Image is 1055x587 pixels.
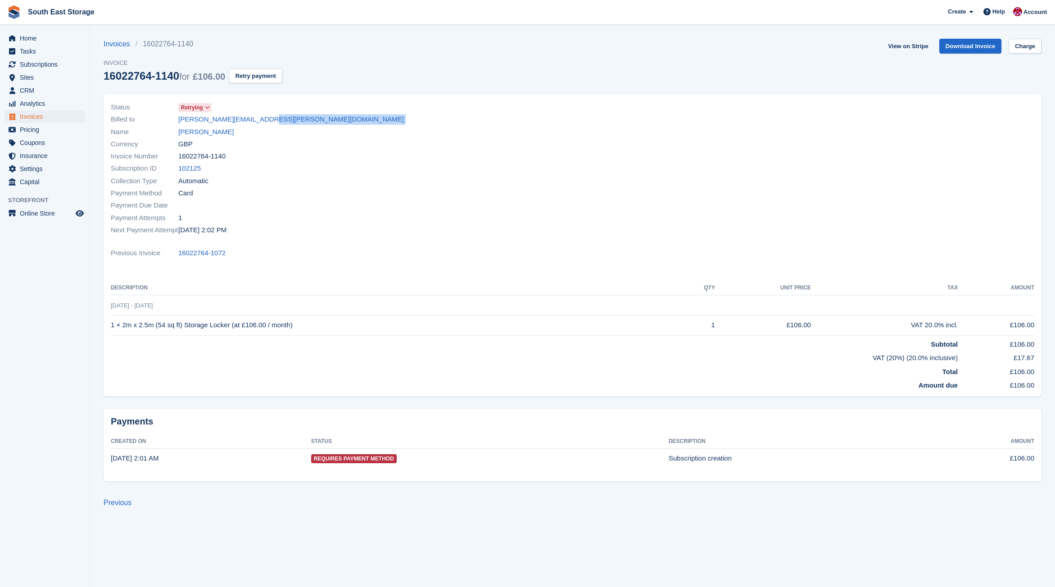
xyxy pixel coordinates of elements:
td: VAT (20%) (20.0% inclusive) [111,349,958,363]
a: menu [5,207,85,220]
time: 2025-09-02 01:01:57 UTC [111,454,158,462]
th: QTY [680,281,715,295]
a: Download Invoice [939,39,1002,54]
td: 1 [680,315,715,335]
span: Automatic [178,176,208,186]
span: Status [111,102,178,113]
span: Subscription ID [111,163,178,174]
a: Preview store [74,208,85,219]
a: South East Storage [24,5,98,19]
span: Requires Payment Method [311,454,397,463]
th: Description [669,434,932,449]
a: menu [5,176,85,188]
span: Payment Method [111,188,178,199]
a: [PERSON_NAME][EMAIL_ADDRESS][PERSON_NAME][DOMAIN_NAME] [178,114,404,125]
a: [PERSON_NAME] [178,127,234,137]
a: menu [5,136,85,149]
a: 102125 [178,163,201,174]
span: Invoice [104,59,282,68]
td: £106.00 [958,335,1034,349]
th: Amount [958,281,1034,295]
span: Coupons [20,136,74,149]
strong: Subtotal [931,340,958,348]
strong: Total [942,368,958,375]
nav: breadcrumbs [104,39,282,50]
span: Create [948,7,966,16]
th: Amount [932,434,1034,449]
a: menu [5,97,85,110]
a: menu [5,58,85,71]
img: stora-icon-8386f47178a22dfd0bd8f6a31ec36ba5ce8667c1dd55bd0f319d3a0aa187defe.svg [7,5,21,19]
a: menu [5,149,85,162]
a: Previous [104,499,131,506]
th: Tax [811,281,958,295]
span: CRM [20,84,74,97]
span: Billed to [111,114,178,125]
span: Help [992,7,1005,16]
div: VAT 20.0% incl. [811,320,958,330]
a: menu [5,123,85,136]
th: Status [311,434,669,449]
a: Charge [1009,39,1041,54]
a: menu [5,71,85,84]
th: Description [111,281,680,295]
time: 2025-09-04 13:02:01 UTC [178,225,226,235]
th: Unit Price [715,281,811,295]
th: Created On [111,434,311,449]
span: Next Payment Attempt [111,225,178,235]
span: Invoice Number [111,151,178,162]
span: £106.00 [193,72,225,81]
td: £106.00 [958,315,1034,335]
span: Home [20,32,74,45]
span: Subscriptions [20,58,74,71]
span: Payment Due Date [111,200,178,211]
a: menu [5,110,85,123]
span: 16022764-1140 [178,151,226,162]
span: Previous Invoice [111,248,178,258]
img: Roger Norris [1013,7,1022,16]
td: £17.67 [958,349,1034,363]
a: View on Stripe [884,39,932,54]
span: Insurance [20,149,74,162]
span: Capital [20,176,74,188]
td: £106.00 [715,315,811,335]
a: menu [5,84,85,97]
h2: Payments [111,416,1034,427]
span: Tasks [20,45,74,58]
a: Retrying [178,102,212,113]
span: 1 [178,213,182,223]
span: [DATE] - [DATE] [111,302,153,309]
a: menu [5,32,85,45]
span: Online Store [20,207,74,220]
td: £106.00 [958,363,1034,377]
span: Currency [111,139,178,149]
div: 16022764-1140 [104,70,225,82]
span: Collection Type [111,176,178,186]
span: GBP [178,139,193,149]
span: Retrying [181,104,203,112]
a: Invoices [104,39,136,50]
button: Retry payment [229,68,282,83]
span: Settings [20,163,74,175]
a: menu [5,45,85,58]
span: Storefront [8,196,90,205]
a: menu [5,163,85,175]
span: Invoices [20,110,74,123]
a: 16022764-1072 [178,248,226,258]
span: Pricing [20,123,74,136]
strong: Amount due [919,381,958,389]
td: Subscription creation [669,448,932,468]
span: Sites [20,71,74,84]
span: Account [1023,8,1047,17]
td: £106.00 [958,377,1034,391]
span: Analytics [20,97,74,110]
span: Name [111,127,178,137]
td: 1 × 2m x 2.5m (54 sq ft) Storage Locker (at £106.00 / month) [111,315,680,335]
span: Payment Attempts [111,213,178,223]
span: Card [178,188,193,199]
span: for [179,72,190,81]
td: £106.00 [932,448,1034,468]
